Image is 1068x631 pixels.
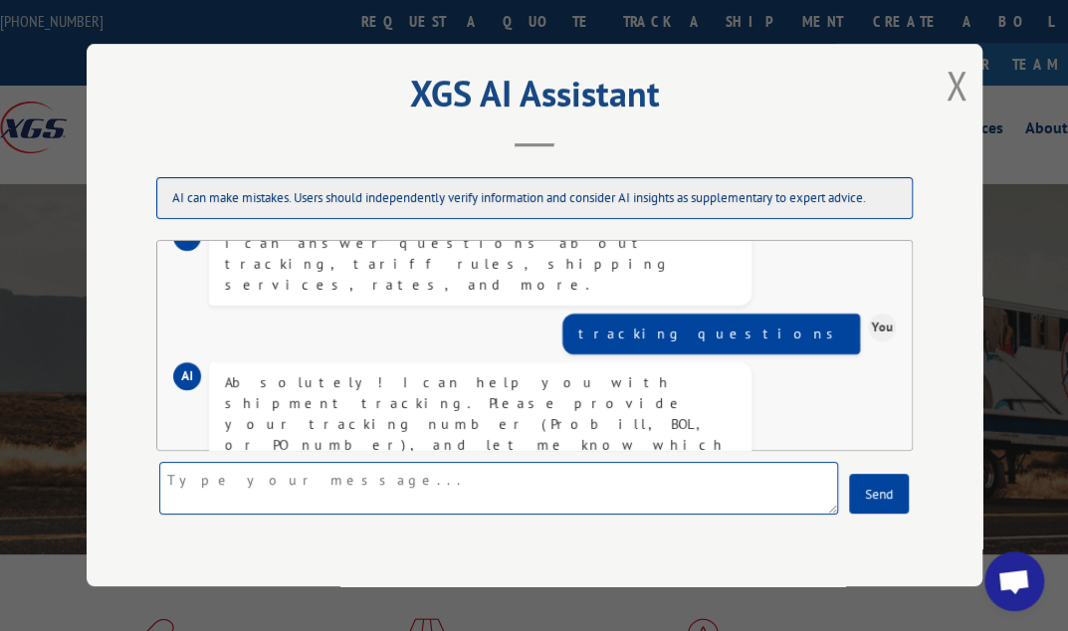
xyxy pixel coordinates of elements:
[849,475,909,515] button: Send
[136,80,933,117] h2: XGS AI Assistant
[984,551,1044,611] div: Open chat
[159,463,838,516] textarea: 16944560
[173,362,201,390] div: AI
[156,177,913,219] div: AI can make mistakes. Users should independently verify information and consider AI insights as s...
[868,314,896,341] div: You
[946,59,967,111] button: Close modal
[173,223,201,251] div: AI
[225,233,736,296] div: I can answer questions about tracking, tariff rules, shipping services, rates, and more.
[578,323,844,344] div: tracking questions
[225,372,736,539] div: Absolutely! I can help you with shipment tracking. Please provide your tracking number (Probill, ...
